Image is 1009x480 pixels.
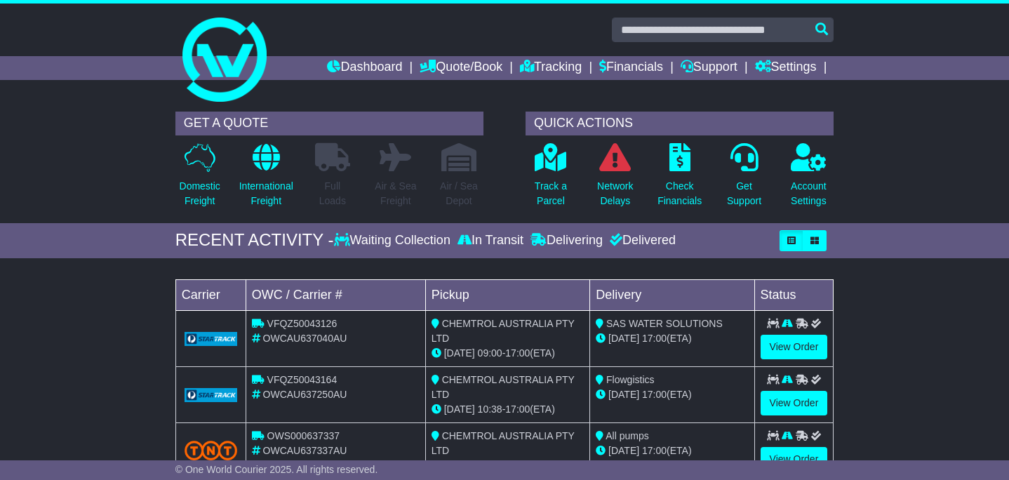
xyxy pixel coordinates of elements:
span: VFQZ50043126 [267,318,338,329]
td: Carrier [175,279,246,310]
div: In Transit [454,233,527,248]
p: Track a Parcel [535,179,567,208]
span: SAS WATER SOLUTIONS [606,318,723,329]
span: 09:00 [478,347,502,359]
span: [DATE] [608,445,639,456]
span: © One World Courier 2025. All rights reserved. [175,464,378,475]
div: Waiting Collection [334,233,454,248]
span: [DATE] [444,347,475,359]
p: Air / Sea Depot [440,179,478,208]
div: (ETA) [596,444,748,458]
div: (ETA) [596,387,748,402]
span: CHEMTROL AUSTRALIA PTY LTD [432,430,575,456]
p: International Freight [239,179,293,208]
span: CHEMTROL AUSTRALIA PTY LTD [432,374,575,400]
p: Domestic Freight [180,179,220,208]
img: GetCarrierServiceLogo [185,332,237,346]
span: 17:00 [505,347,530,359]
a: Quote/Book [420,56,502,80]
span: CHEMTROL AUSTRALIA PTY LTD [432,318,575,344]
div: - (ETA) [432,402,584,417]
td: Status [754,279,834,310]
p: Full Loads [315,179,350,208]
a: CheckFinancials [657,142,702,216]
p: Air & Sea Freight [375,179,416,208]
a: GetSupport [726,142,762,216]
span: OWCAU637250AU [263,389,347,400]
div: GET A QUOTE [175,112,483,135]
div: Delivered [606,233,676,248]
img: TNT_Domestic.png [185,441,237,460]
span: 17:00 [642,445,667,456]
span: 17:00 [642,389,667,400]
div: (ETA) [596,331,748,346]
p: Network Delays [597,179,633,208]
a: InternationalFreight [239,142,294,216]
a: View Order [761,447,828,472]
div: Delivering [527,233,606,248]
span: [DATE] [444,460,475,471]
span: OWCAU637337AU [263,445,347,456]
span: VFQZ50043164 [267,374,338,385]
span: 17:00 [505,404,530,415]
span: 17:00 [505,460,530,471]
a: DomesticFreight [179,142,221,216]
span: OWCAU637040AU [263,333,347,344]
a: Support [681,56,737,80]
span: All pumps [606,430,648,441]
div: RECENT ACTIVITY - [175,230,334,251]
span: [DATE] [608,333,639,344]
td: OWC / Carrier # [246,279,425,310]
a: Settings [755,56,817,80]
span: Flowgistics [606,374,654,385]
img: GetCarrierServiceLogo [185,388,237,402]
span: [DATE] [444,404,475,415]
span: [DATE] [608,389,639,400]
span: 10:38 [478,404,502,415]
td: Delivery [590,279,754,310]
div: - (ETA) [432,346,584,361]
a: NetworkDelays [596,142,634,216]
a: AccountSettings [790,142,827,216]
span: OWS000637337 [267,430,340,441]
p: Account Settings [791,179,827,208]
span: 12:12 [478,460,502,471]
div: - (ETA) [432,458,584,473]
span: 17:00 [642,333,667,344]
a: View Order [761,391,828,415]
a: Tracking [520,56,582,80]
a: View Order [761,335,828,359]
a: Financials [599,56,663,80]
a: Track aParcel [534,142,568,216]
p: Check Financials [657,179,702,208]
p: Get Support [727,179,761,208]
div: QUICK ACTIONS [526,112,834,135]
td: Pickup [425,279,589,310]
a: Dashboard [327,56,402,80]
